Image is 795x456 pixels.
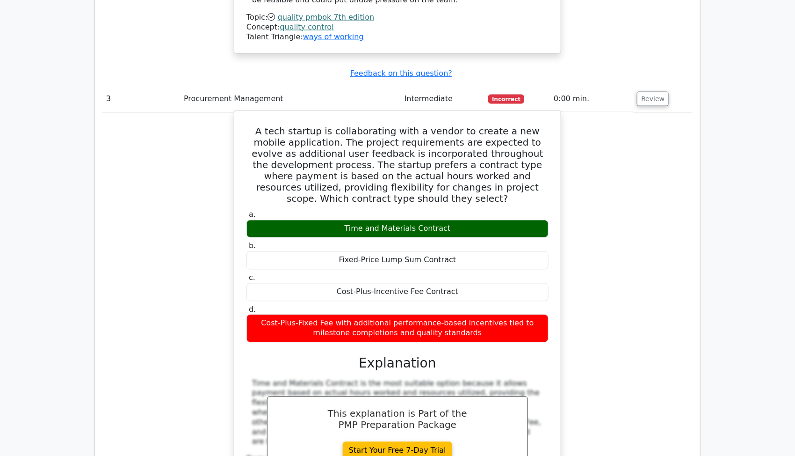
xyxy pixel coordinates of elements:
[252,379,543,448] div: Time and Materials Contract is the most suitable option because it allows payment based on actual...
[488,95,524,104] span: Incorrect
[280,22,334,31] a: quality control
[249,210,256,219] span: a.
[246,315,549,343] div: Cost-Plus-Fixed Fee with additional performance-based incentives tied to milestone completions an...
[249,242,256,250] span: b.
[246,13,549,42] div: Talent Triangle:
[637,92,669,106] button: Review
[180,86,401,112] td: Procurement Management
[550,86,633,112] td: 0:00 min.
[252,356,543,372] h3: Explanation
[303,32,364,41] a: ways of working
[246,22,549,32] div: Concept:
[246,126,549,205] h5: A tech startup is collaborating with a vendor to create a new mobile application. The project req...
[246,13,549,22] div: Topic:
[249,273,255,282] span: c.
[246,220,549,238] div: Time and Materials Contract
[246,283,549,302] div: Cost-Plus-Incentive Fee Contract
[350,69,452,78] a: Feedback on this question?
[246,251,549,270] div: Fixed-Price Lump Sum Contract
[249,305,256,314] span: d.
[102,86,180,112] td: 3
[401,86,485,112] td: Intermediate
[278,13,375,22] a: quality pmbok 7th edition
